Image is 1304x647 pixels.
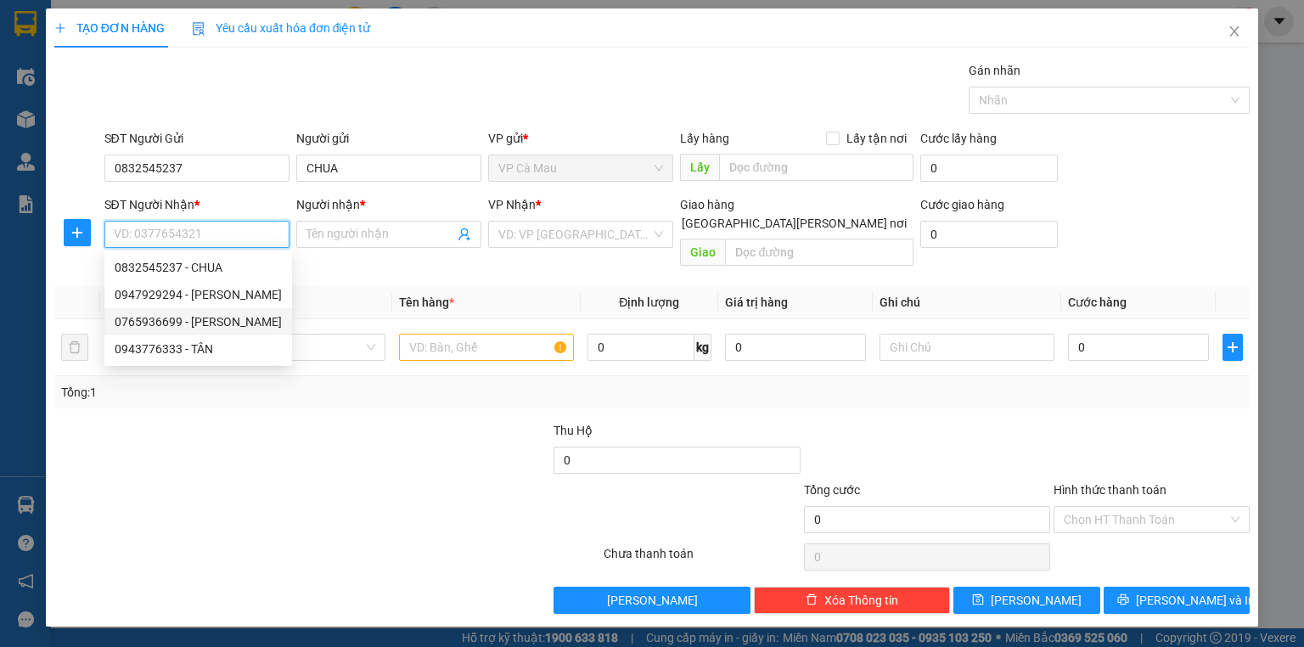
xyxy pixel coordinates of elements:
[554,587,750,614] button: [PERSON_NAME]
[296,129,481,148] div: Người gửi
[115,340,282,358] div: 0943776333 - TÂN
[607,591,698,610] span: [PERSON_NAME]
[680,239,725,266] span: Giao
[602,544,801,574] div: Chưa thanh toán
[192,21,371,35] span: Yêu cầu xuất hóa đơn điện tử
[991,591,1082,610] span: [PERSON_NAME]
[104,254,292,281] div: 0832545237 - CHUA
[953,587,1100,614] button: save[PERSON_NAME]
[61,383,504,402] div: Tổng: 1
[104,195,289,214] div: SĐT Người Nhận
[725,239,913,266] input: Dọc đường
[399,334,574,361] input: VD: Bàn, Ghế
[399,295,454,309] span: Tên hàng
[104,308,292,335] div: 0765936699 - HIỀN
[840,129,913,148] span: Lấy tận nơi
[1222,334,1243,361] button: plus
[824,591,898,610] span: Xóa Thông tin
[498,155,663,181] span: VP Cà Mau
[115,285,282,304] div: 0947929294 - [PERSON_NAME]
[1068,295,1127,309] span: Cước hàng
[115,258,282,277] div: 0832545237 - CHUA
[680,132,729,145] span: Lấy hàng
[220,335,374,360] span: Khác
[115,312,282,331] div: 0765936699 - [PERSON_NAME]
[680,198,734,211] span: Giao hàng
[61,334,88,361] button: delete
[972,594,984,607] span: save
[880,334,1054,361] input: Ghi Chú
[488,129,673,148] div: VP gửi
[920,221,1058,248] input: Cước giao hàng
[619,295,679,309] span: Định lượng
[54,22,66,34] span: plus
[804,483,860,497] span: Tổng cước
[104,129,289,148] div: SĐT Người Gửi
[54,21,165,35] span: TẠO ĐƠN HÀNG
[488,198,536,211] span: VP Nhận
[719,154,913,181] input: Dọc đường
[65,226,90,239] span: plus
[806,594,818,607] span: delete
[104,335,292,363] div: 0943776333 - TÂN
[920,132,997,145] label: Cước lấy hàng
[64,219,91,246] button: plus
[725,295,788,309] span: Giá trị hàng
[1104,587,1251,614] button: printer[PERSON_NAME] và In
[920,155,1058,182] input: Cước lấy hàng
[1117,594,1129,607] span: printer
[554,424,593,437] span: Thu Hộ
[458,228,471,241] span: user-add
[192,22,205,36] img: icon
[680,154,719,181] span: Lấy
[104,281,292,308] div: 0947929294 - PHƯƠNG
[1136,591,1255,610] span: [PERSON_NAME] và In
[675,214,913,233] span: [GEOGRAPHIC_DATA][PERSON_NAME] nơi
[754,587,950,614] button: deleteXóa Thông tin
[920,198,1004,211] label: Cước giao hàng
[1054,483,1166,497] label: Hình thức thanh toán
[1211,8,1258,56] button: Close
[969,64,1020,77] label: Gán nhãn
[1228,25,1241,38] span: close
[296,195,481,214] div: Người nhận
[1223,340,1242,354] span: plus
[873,286,1061,319] th: Ghi chú
[694,334,711,361] span: kg
[725,334,866,361] input: 0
